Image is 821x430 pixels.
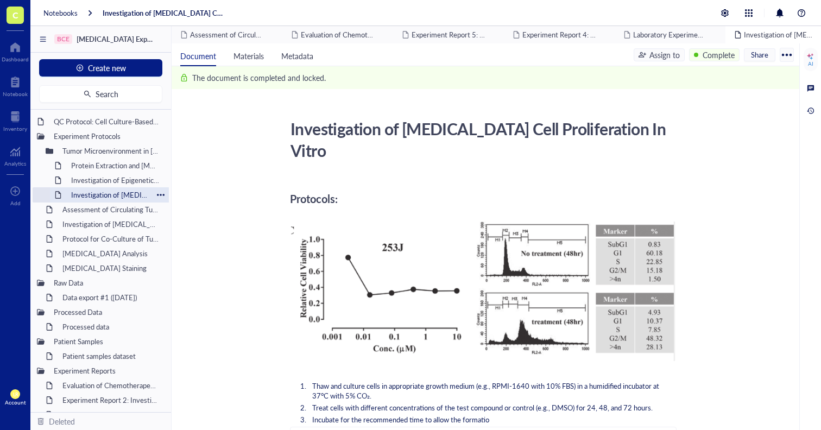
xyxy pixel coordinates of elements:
[2,39,29,62] a: Dashboard
[58,261,165,276] div: [MEDICAL_DATA] Staining
[77,34,195,44] span: [MEDICAL_DATA] Experiment_Pr001
[3,125,27,132] div: Inventory
[4,160,26,167] div: Analytics
[66,173,165,188] div: Investigation of Epigenetic Modifications in [MEDICAL_DATA] Tumor Samplesitled
[58,407,165,422] div: Experiment Report 3: Investigation of HER2/neu Amplification in [MEDICAL_DATA] Patients
[88,64,126,72] span: Create new
[312,402,653,413] span: Treat cells with different concentrations of the test compound or control (e.g., DMSO) for 24, 48...
[744,48,775,61] button: Share
[58,319,165,334] div: Processed data
[103,8,225,18] a: Investigation of [MEDICAL_DATA] Cell Proliferation In Vitro
[49,334,165,349] div: Patient Samples
[3,73,28,97] a: Notebook
[96,90,118,98] span: Search
[286,115,672,164] div: Investigation of [MEDICAL_DATA] Cell Proliferation In Vitro
[12,391,18,397] span: LR
[58,246,165,261] div: [MEDICAL_DATA] Analysis
[290,220,677,362] img: genemod-experiment-image
[4,143,26,167] a: Analytics
[2,56,29,62] div: Dashboard
[58,231,165,246] div: Protocol for Co-Culture of Tumor and [MEDICAL_DATA]
[649,49,680,61] div: Assign to
[808,60,813,67] div: AI
[49,363,165,378] div: Experiment Reports
[180,50,216,61] span: Document
[49,114,165,129] div: QC Protocol: Cell Culture-Based Protein Expression - Batch Release QC
[12,8,18,22] span: C
[3,91,28,97] div: Notebook
[49,305,165,320] div: Processed Data
[58,290,165,305] div: Data export #1 ([DATE])
[49,129,165,144] div: Experiment Protocols
[43,8,78,18] a: Notebooks
[58,143,165,159] div: Tumor Microenvironment in [MEDICAL_DATA] Progression
[10,200,21,206] div: Add
[57,35,70,43] div: BCE
[312,414,489,425] span: Incubate for the recommended time to allow the formatio
[3,108,27,132] a: Inventory
[66,187,153,203] div: Investigation of [MEDICAL_DATA] Cell Proliferation In Vitro
[233,50,264,61] span: Materials
[39,85,162,103] button: Search
[58,393,165,408] div: Experiment Report 2: Investigation of Epigenetic Modifications in [MEDICAL_DATA] Tumor Samplesitled
[281,50,313,61] span: Metadata
[58,217,165,232] div: Investigation of [MEDICAL_DATA] Cell Proliferation In Vitro
[66,158,165,173] div: Protein Extraction and [MEDICAL_DATA]
[58,202,165,217] div: Assessment of Circulating Tumor Cells (CTCs) as Prognostic Biomarkers in [MEDICAL_DATA]
[703,49,735,61] div: Complete
[290,191,338,206] span: Protocols:
[5,399,26,406] div: Account
[58,378,165,393] div: Evaluation of Chemotherapeutic Drug Efficacy in [MEDICAL_DATA] Cell Lines
[39,59,162,77] button: Create new
[312,381,661,401] span: Thaw and culture cells in appropriate growth medium (e.g., RPMI-1640 with 10% FBS) in a humidifie...
[49,415,75,427] div: Deleted
[58,349,165,364] div: Patient samples dataset
[192,72,326,84] div: The document is completed and locked.
[49,275,165,290] div: Raw Data
[751,50,768,60] span: Share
